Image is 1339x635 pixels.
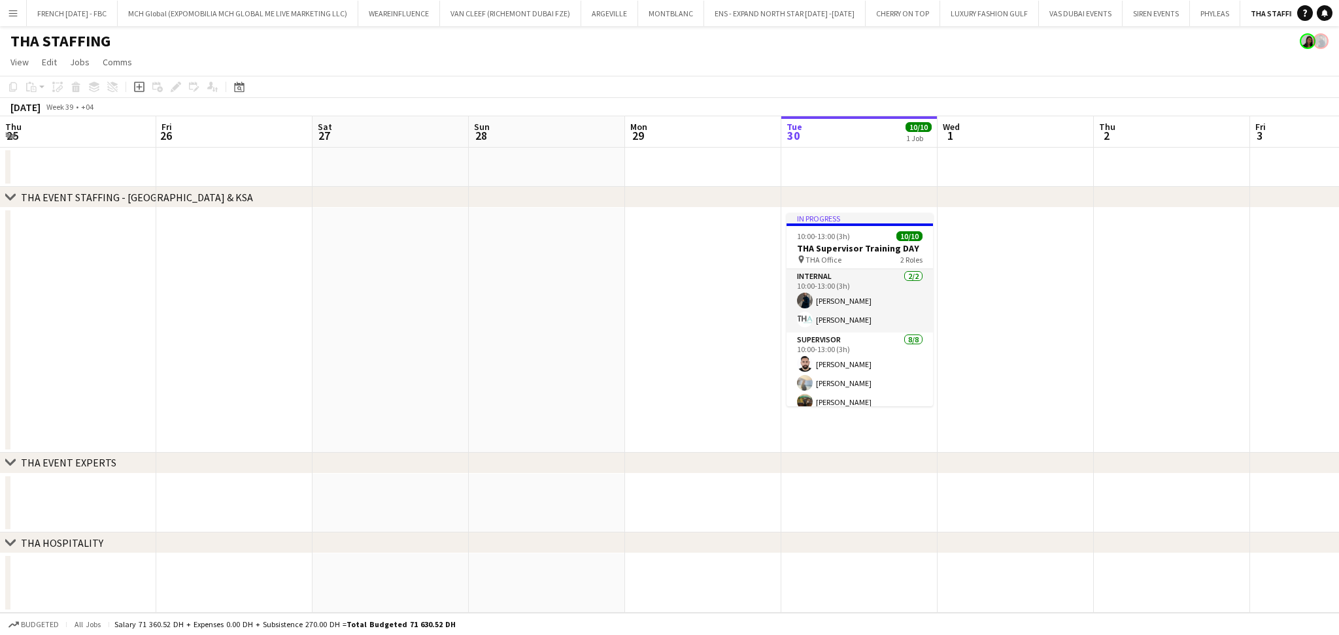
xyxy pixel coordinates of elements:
h3: THA Supervisor Training DAY [787,242,933,254]
button: FRENCH [DATE] - FBC [27,1,118,26]
app-user-avatar: Mohamed Arafa [1313,33,1329,49]
span: 10/10 [906,122,932,132]
div: In progress [787,213,933,223]
div: [DATE] [10,101,41,114]
span: Edit [42,56,57,68]
span: View [10,56,29,68]
app-job-card: In progress10:00-13:00 (3h)10/10THA Supervisor Training DAY THA Office2 RolesInternal2/210:00-13:... [787,213,933,406]
span: Total Budgeted 71 630.52 DH [347,619,456,629]
span: Fri [1255,121,1266,133]
span: Jobs [70,56,90,68]
div: THA EVENT EXPERTS [21,456,116,469]
span: Mon [630,121,647,133]
a: Edit [37,54,62,71]
div: Salary 71 360.52 DH + Expenses 0.00 DH + Subsistence 270.00 DH = [114,619,456,629]
span: Thu [1099,121,1115,133]
span: 26 [160,128,172,143]
button: VAN CLEEF (RICHEMONT DUBAI FZE) [440,1,581,26]
span: 10/10 [896,231,923,241]
span: Week 39 [43,102,76,112]
button: Budgeted [7,617,61,632]
button: CHERRY ON TOP [866,1,940,26]
span: 1 [941,128,960,143]
button: SIREN EVENTS [1123,1,1190,26]
span: Fri [161,121,172,133]
app-card-role: Supervisor8/810:00-13:00 (3h)[PERSON_NAME][PERSON_NAME][PERSON_NAME] [787,333,933,510]
div: THA EVENT STAFFING - [GEOGRAPHIC_DATA] & KSA [21,191,253,204]
button: VAS DUBAI EVENTS [1039,1,1123,26]
button: MONTBLANC [638,1,704,26]
span: All jobs [72,619,103,629]
span: THA Office [805,255,841,265]
span: Comms [103,56,132,68]
div: 1 Job [906,133,931,143]
span: Sun [474,121,490,133]
div: +04 [81,102,93,112]
button: THA STAFFING [1240,1,1313,26]
span: Wed [943,121,960,133]
span: Sat [318,121,332,133]
span: 10:00-13:00 (3h) [797,231,850,241]
button: PHYLEAS [1190,1,1240,26]
button: LUXURY FASHION GULF [940,1,1039,26]
app-user-avatar: Sara Mendhao [1300,33,1315,49]
a: Jobs [65,54,95,71]
button: WEAREINFLUENCE [358,1,440,26]
span: 27 [316,128,332,143]
span: 3 [1253,128,1266,143]
span: 25 [3,128,22,143]
span: 28 [472,128,490,143]
a: Comms [97,54,137,71]
span: 29 [628,128,647,143]
h1: THA STAFFING [10,31,110,51]
span: Budgeted [21,620,59,629]
div: THA HOSPITALITY [21,536,103,549]
button: ENS - EXPAND NORTH STAR [DATE] -[DATE] [704,1,866,26]
button: MCH Global (EXPOMOBILIA MCH GLOBAL ME LIVE MARKETING LLC) [118,1,358,26]
button: ARGEVILLE [581,1,638,26]
span: 2 [1097,128,1115,143]
app-card-role: Internal2/210:00-13:00 (3h)[PERSON_NAME][PERSON_NAME] [787,269,933,333]
span: Tue [787,121,802,133]
a: View [5,54,34,71]
span: 30 [785,128,802,143]
span: Thu [5,121,22,133]
span: 2 Roles [900,255,923,265]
